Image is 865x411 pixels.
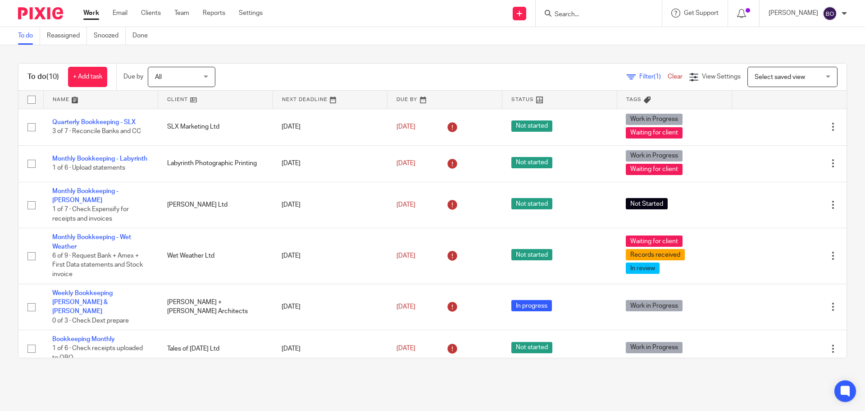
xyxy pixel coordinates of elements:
a: Weekly Bookkeeping [PERSON_NAME] & [PERSON_NAME] [52,290,113,315]
span: Not started [511,342,552,353]
td: Labyrinth Photographic Printing [158,145,273,182]
span: All [155,74,162,80]
span: Not started [511,120,552,132]
span: Filter [639,74,668,80]
span: Not Started [626,198,668,209]
span: (1) [654,74,661,80]
a: Monthly Bookkeeping - Wet Weather [52,234,131,249]
a: + Add task [68,67,107,87]
a: Work [83,9,99,18]
span: [DATE] [396,253,415,259]
td: [PERSON_NAME] Ltd [158,182,273,228]
span: In review [626,263,660,274]
span: In progress [511,300,552,311]
a: Monthly Bookkeeping - [PERSON_NAME] [52,188,118,203]
img: svg%3E [823,6,837,21]
span: 1 of 6 · Check receipts uploaded to QBO [52,346,143,361]
a: Settings [239,9,263,18]
p: [PERSON_NAME] [769,9,818,18]
span: Not started [511,157,552,168]
td: [DATE] [273,284,387,330]
a: Done [132,27,155,45]
a: Monthly Bookkeeping - Labyrinth [52,156,147,162]
img: Pixie [18,7,63,19]
span: 6 of 9 · Request Bank + Amex + First Data statements and Stock invoice [52,253,143,277]
span: Work in Progress [626,300,683,311]
a: Clear [668,74,683,80]
span: Waiting for client [626,127,683,139]
span: Get Support [684,10,719,16]
span: [DATE] [396,304,415,310]
span: Work in Progress [626,342,683,353]
td: [PERSON_NAME] + [PERSON_NAME] Architects [158,284,273,330]
span: 1 of 6 · Upload statements [52,165,125,171]
input: Search [554,11,635,19]
span: View Settings [702,74,741,80]
span: 0 of 3 · Check Dext prepare [52,318,129,324]
a: Team [174,9,189,18]
span: [DATE] [396,202,415,208]
span: (10) [46,73,59,80]
span: [DATE] [396,124,415,130]
a: Quarterly Bookkeeping - SLX [52,119,136,125]
a: Reassigned [47,27,87,45]
td: SLX Marketing Ltd [158,109,273,145]
td: [DATE] [273,145,387,182]
span: Tags [626,97,642,102]
span: 3 of 7 · Reconcile Banks and CC [52,129,141,135]
span: Work in Progress [626,114,683,125]
span: [DATE] [396,160,415,166]
span: 1 of 7 · Check Expensify for receipts and invoices [52,206,129,222]
td: Tales of [DATE] Ltd [158,330,273,367]
td: [DATE] [273,109,387,145]
a: Bookkeeping Monthly [52,336,115,342]
span: Not started [511,249,552,260]
a: To do [18,27,40,45]
td: [DATE] [273,182,387,228]
td: Wet Weather Ltd [158,228,273,284]
span: [DATE] [396,346,415,352]
span: Waiting for client [626,236,683,247]
td: [DATE] [273,330,387,367]
span: Waiting for client [626,164,683,175]
a: Clients [141,9,161,18]
p: Due by [123,72,143,81]
span: Records received [626,249,685,260]
h1: To do [27,72,59,82]
a: Email [113,9,127,18]
a: Snoozed [94,27,126,45]
span: Select saved view [755,74,805,80]
a: Reports [203,9,225,18]
td: [DATE] [273,228,387,284]
span: Not started [511,198,552,209]
span: Work in Progress [626,150,683,162]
